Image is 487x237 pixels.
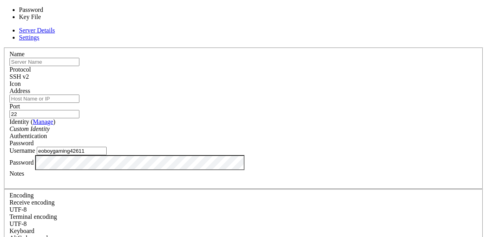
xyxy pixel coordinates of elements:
[9,125,50,132] i: Custom Identity
[9,87,30,94] label: Address
[9,73,29,80] span: SSH v2
[19,27,55,34] a: Server Details
[9,51,24,57] label: Name
[9,192,34,199] label: Encoding
[19,13,85,21] li: Key File
[9,133,47,139] label: Authentication
[9,110,79,118] input: Port Number
[9,147,35,154] label: Username
[9,220,478,228] div: UTF-8
[9,58,79,66] input: Server Name
[9,66,31,73] label: Protocol
[33,118,53,125] a: Manage
[9,228,34,234] label: Keyboard
[9,125,478,133] div: Custom Identity
[9,80,21,87] label: Icon
[9,118,55,125] label: Identity
[9,103,20,110] label: Port
[9,206,27,213] span: UTF-8
[9,220,27,227] span: UTF-8
[37,147,107,155] input: Login Username
[19,6,85,13] li: Password
[9,95,79,103] input: Host Name or IP
[9,140,34,146] span: Password
[31,118,55,125] span: ( )
[9,140,478,147] div: Password
[9,170,24,177] label: Notes
[9,199,55,206] label: Set the expected encoding for data received from the host. If the encodings do not match, visual ...
[9,73,478,80] div: SSH v2
[9,213,57,220] label: The default terminal encoding. ISO-2022 enables character map translations (like graphics maps). ...
[19,34,39,41] a: Settings
[9,159,34,165] label: Password
[9,206,478,213] div: UTF-8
